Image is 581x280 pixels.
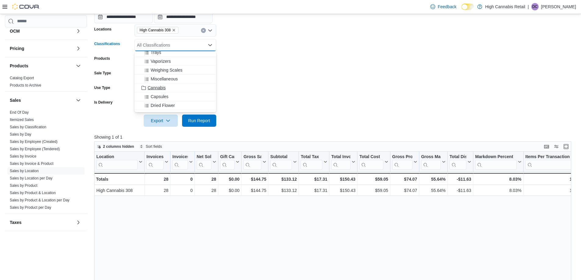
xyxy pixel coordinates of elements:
[461,4,474,10] input: Dark Mode
[243,154,261,170] div: Gross Sales
[359,187,388,194] div: $59.05
[450,154,466,170] div: Total Discount
[525,154,573,170] div: Items Per Transaction
[12,4,40,10] img: Cova
[94,11,153,23] input: Press the down key to open a popover containing a calendar.
[10,28,20,34] h3: OCM
[450,175,471,183] div: -$11.63
[10,76,34,80] span: Catalog Export
[301,154,322,170] div: Total Tax
[75,27,82,35] button: OCM
[134,110,216,119] button: Oils
[10,63,74,69] button: Products
[438,4,456,10] span: Feedback
[172,154,188,170] div: Invoices Ref
[270,154,292,170] div: Subtotal
[475,154,516,170] div: Markdown Percent
[220,175,240,183] div: $0.00
[421,154,440,170] div: Gross Margin
[10,45,24,51] h3: Pricing
[392,154,417,170] button: Gross Profit
[151,111,158,117] span: Oils
[532,3,537,10] span: DC
[94,71,111,76] label: Sale Type
[151,102,175,108] span: Dried Flower
[359,154,388,170] button: Total Cost
[5,109,87,214] div: Sales
[75,97,82,104] button: Sales
[421,187,446,194] div: 55.64%
[75,45,82,52] button: Pricing
[359,154,383,170] div: Total Cost
[421,154,445,170] button: Gross Margin
[220,187,240,194] div: $0.00
[10,154,36,159] span: Sales by Invoice
[525,154,578,170] button: Items Per Transaction
[10,205,51,210] span: Sales by Product per Day
[94,27,112,32] label: Locations
[197,154,211,160] div: Net Sold
[182,115,216,127] button: Run Report
[96,154,138,160] div: Location
[147,115,174,127] span: Export
[197,175,216,183] div: 28
[10,117,34,122] span: Itemized Sales
[172,28,176,32] button: Remove High Cannabis 308 from selection in this group
[146,175,168,183] div: 28
[134,101,216,110] button: Dried Flower
[475,175,521,183] div: 8.03%
[270,154,297,170] button: Subtotal
[10,147,60,151] span: Sales by Employee (Tendered)
[146,154,163,170] div: Invoices Sold
[10,219,74,225] button: Taxes
[10,191,56,195] a: Sales by Product & Location
[270,175,297,183] div: $133.12
[10,118,34,122] a: Itemized Sales
[144,115,178,127] button: Export
[10,45,74,51] button: Pricing
[10,161,53,166] span: Sales by Invoice & Product
[525,154,573,160] div: Items Per Transaction
[10,176,52,180] a: Sales by Location per Day
[475,154,516,160] div: Markdown Percent
[154,11,213,23] input: Press the down key to open a popover containing a calendar.
[485,3,525,10] p: High Cannabis Retail
[525,187,578,194] div: 1.14
[197,187,216,194] div: 28
[197,154,211,170] div: Net Sold
[146,187,168,194] div: 28
[331,154,355,170] button: Total Invoiced
[134,66,216,75] button: Weighing Scales
[359,154,383,160] div: Total Cost
[243,154,266,170] button: Gross Sales
[146,154,168,170] button: Invoices Sold
[151,76,178,82] span: Miscellaneous
[10,83,41,87] a: Products to Archive
[10,190,56,195] span: Sales by Product & Location
[421,154,440,160] div: Gross Margin
[220,154,235,160] div: Gift Cards
[243,175,266,183] div: $144.75
[421,175,445,183] div: 55.64%
[134,48,216,57] button: Trays
[220,154,240,170] button: Gift Cards
[392,154,412,170] div: Gross Profit
[197,154,216,170] button: Net Sold
[10,125,46,129] span: Sales by Classification
[301,154,322,160] div: Total Tax
[140,27,171,33] span: High Cannabis 308
[188,118,210,124] span: Run Report
[137,27,178,34] span: High Cannabis 308
[528,3,529,10] p: |
[392,154,412,160] div: Gross Profit
[243,154,261,160] div: Gross Sales
[96,154,142,170] button: Location
[270,187,297,194] div: $133.12
[10,198,70,202] a: Sales by Product & Location per Day
[270,154,292,160] div: Subtotal
[10,125,46,129] a: Sales by Classification
[96,187,142,194] div: High Cannabis 308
